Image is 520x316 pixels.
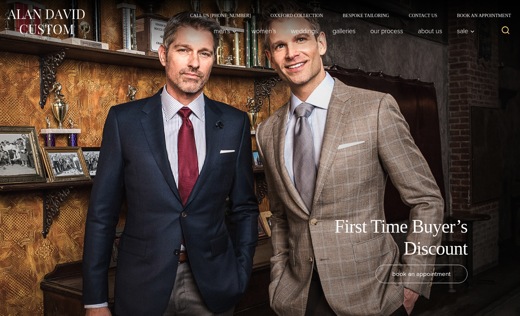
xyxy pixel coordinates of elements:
a: Our Process [363,24,411,37]
a: Women’s [244,24,284,37]
a: Bespoke Tailoring [333,13,399,18]
button: View Search Form [498,23,513,39]
span: Men’s [214,28,237,34]
a: Oxxford Collection [261,13,333,18]
a: Call Us [PHONE_NUMBER] [180,13,261,18]
a: Contact Us [399,13,447,18]
a: book an appointment [376,265,467,283]
a: About Us [411,24,450,37]
a: Galleries [325,24,363,37]
nav: Primary Navigation [206,24,478,37]
h1: First Time Buyer’s Discount [320,215,467,260]
a: Book an Appointment [447,13,513,18]
nav: Secondary Navigation [180,13,513,18]
span: book an appointment [392,269,451,279]
a: weddings [284,24,325,37]
img: Alan David Custom [7,7,85,36]
span: Sale [457,28,475,34]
